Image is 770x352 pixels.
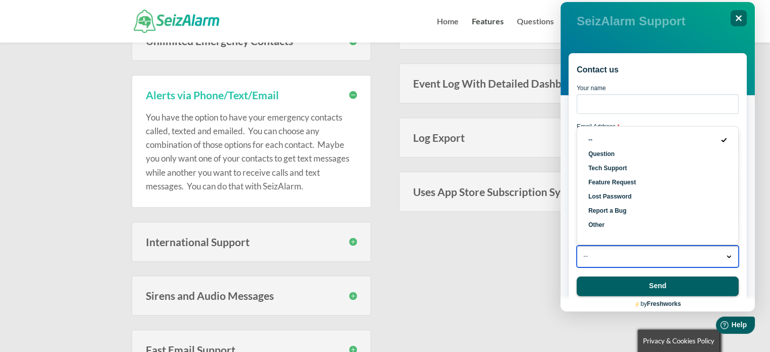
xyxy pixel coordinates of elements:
[134,10,219,32] img: SeizAlarm
[560,2,755,311] iframe: Help widget
[146,35,357,46] h3: Unlimited Emergency Contacts
[413,78,624,89] h3: Event Log With Detailed Dashboard
[472,18,504,43] a: Features
[413,186,624,197] h3: Uses App Store Subscription System
[146,290,357,301] h3: Sirens and Audio Messages
[437,18,459,43] a: Home
[146,90,357,100] h3: Alerts via Phone/Text/Email
[517,18,554,43] a: Questions
[413,132,624,143] h3: Log Export
[146,110,357,193] p: You have the option to have your emergency contacts called, texted and emailed. You can choose an...
[680,312,759,341] iframe: Help widget launcher
[146,237,357,247] h3: International Support
[643,337,714,345] span: Privacy & Cookies Policy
